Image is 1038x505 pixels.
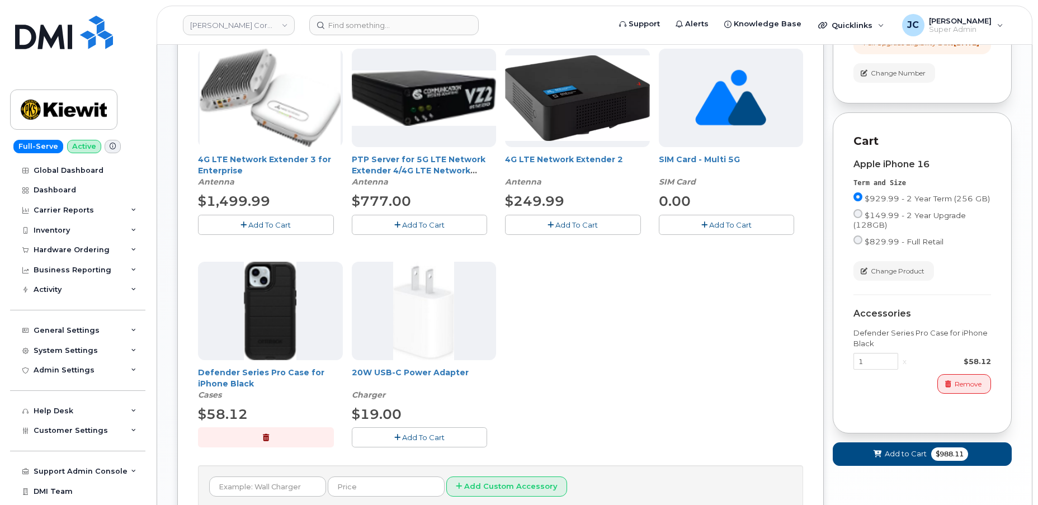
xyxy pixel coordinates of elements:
[555,220,598,229] span: Add To Cart
[198,215,334,234] button: Add To Cart
[695,49,766,147] img: no_image_found-2caef05468ed5679b831cfe6fc140e25e0c280774317ffc20a367ab7fd17291e.png
[200,49,341,147] img: casa.png
[352,367,469,377] a: 20W USB-C Power Adapter
[907,18,919,32] span: JC
[352,193,411,209] span: $777.00
[198,193,270,209] span: $1,499.99
[446,476,567,497] button: Add Custom Accessory
[659,215,795,234] button: Add To Cart
[209,476,326,497] input: Example: Wall Charger
[853,63,935,83] button: Change Number
[894,14,1011,36] div: Jene Cook
[898,356,911,367] div: x
[198,154,343,187] div: 4G LTE Network Extender 3 for Enterprise
[865,237,943,246] span: $829.99 - Full Retail
[685,18,709,30] span: Alerts
[853,133,991,149] p: Cart
[352,406,402,422] span: $19.00
[402,220,445,229] span: Add To Cart
[871,266,924,276] span: Change Product
[402,433,445,442] span: Add To Cart
[505,55,650,141] img: 4glte_extender.png
[611,13,668,35] a: Support
[352,390,385,400] em: Charger
[352,367,497,400] div: 20W USB-C Power Adapter
[659,193,691,209] span: 0.00
[871,68,926,78] span: Change Number
[352,70,497,126] img: Casa_Sysem.png
[734,18,801,30] span: Knowledge Base
[248,220,291,229] span: Add To Cart
[911,356,991,367] div: $58.12
[885,449,927,459] span: Add to Cart
[716,13,809,35] a: Knowledge Base
[853,209,862,218] input: $149.99 - 2 Year Upgrade (128GB)
[709,220,752,229] span: Add To Cart
[352,177,388,187] em: Antenna
[244,262,296,360] img: defenderiphone14.png
[931,447,968,461] span: $988.11
[198,177,234,187] em: Antenna
[198,367,324,389] a: Defender Series Pro Case for iPhone Black
[328,476,445,497] input: Price
[989,456,1030,497] iframe: Messenger Launcher
[853,328,991,348] div: Defender Series Pro Case for iPhone Black
[352,154,485,187] a: PTP Server for 5G LTE Network Extender 4/4G LTE Network Extender 3
[853,192,862,201] input: $929.99 - 2 Year Term (256 GB)
[668,13,716,35] a: Alerts
[629,18,660,30] span: Support
[198,367,343,400] div: Defender Series Pro Case for iPhone Black
[183,15,295,35] a: Kiewit Corporation
[505,215,641,234] button: Add To Cart
[198,154,331,176] a: 4G LTE Network Extender 3 for Enterprise
[937,374,991,394] button: Remove
[853,178,991,188] div: Term and Size
[865,194,990,203] span: $929.99 - 2 Year Term (256 GB)
[659,154,804,187] div: SIM Card - Multi 5G
[198,390,221,400] em: Cases
[352,154,497,187] div: PTP Server for 5G LTE Network Extender 4/4G LTE Network Extender 3
[198,406,248,422] span: $58.12
[659,154,740,164] a: SIM Card - Multi 5G
[393,262,454,360] img: apple20w.jpg
[929,25,992,34] span: Super Admin
[505,154,650,187] div: 4G LTE Network Extender 2
[505,193,564,209] span: $249.99
[659,177,696,187] em: SIM Card
[352,427,488,447] button: Add To Cart
[832,21,872,30] span: Quicklinks
[833,442,1012,465] button: Add to Cart $988.11
[955,379,982,389] span: Remove
[853,235,862,244] input: $829.99 - Full Retail
[853,211,966,229] span: $149.99 - 2 Year Upgrade (128GB)
[810,14,892,36] div: Quicklinks
[352,215,488,234] button: Add To Cart
[505,177,541,187] em: Antenna
[929,16,992,25] span: [PERSON_NAME]
[853,309,991,319] div: Accessories
[505,154,623,164] a: 4G LTE Network Extender 2
[309,15,479,35] input: Find something...
[853,261,934,281] button: Change Product
[853,159,991,169] div: Apple iPhone 16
